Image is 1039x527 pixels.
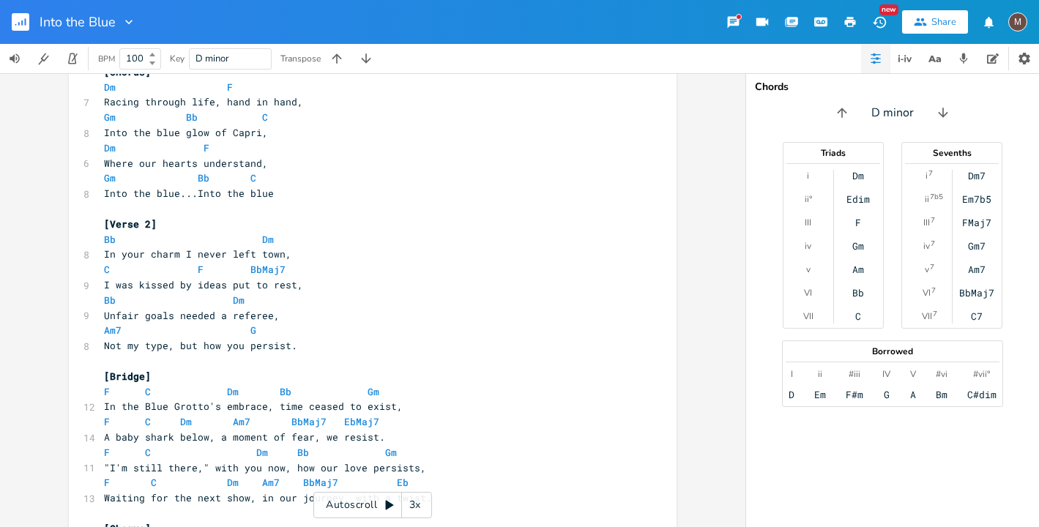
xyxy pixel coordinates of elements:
span: Dm [233,294,245,307]
div: Em7b5 [962,193,991,205]
div: III [805,217,811,228]
div: VI [923,287,931,299]
span: Where our hearts understand, [104,157,268,170]
span: Unfair goals needed a referee, [104,309,280,322]
sup: 7 [931,285,936,296]
div: C7 [971,310,983,322]
span: Bb [297,446,309,459]
span: In the Blue Grotto's embrace, time ceased to exist, [104,400,403,413]
span: D minor [871,105,914,122]
div: Gm [852,240,864,252]
span: Waiting for the next show, in our journey, with a twist. [104,491,432,504]
span: Gm [104,111,116,124]
div: iv [923,240,930,252]
div: v [925,263,929,275]
div: i [926,170,928,182]
div: ii° [805,193,812,205]
span: F [204,141,209,154]
span: F [104,385,110,398]
button: New [865,9,894,35]
div: i [807,170,809,182]
span: C [145,385,151,398]
span: Dm [262,233,274,246]
div: I [791,368,793,380]
span: EbMaj7 [344,415,379,428]
span: "I'm still there," with you now, how our love persists, [104,461,426,474]
span: Into the Blue [40,15,116,29]
div: Transpose [280,54,321,63]
span: Bb [280,385,291,398]
span: Bb [104,233,116,246]
span: Am7 [262,476,280,489]
span: [Chorus] [104,65,151,78]
span: C [145,415,151,428]
div: G [884,389,890,400]
span: Dm [227,476,239,489]
div: VII [922,310,932,322]
div: Chords [755,82,1030,92]
div: mirano [1008,12,1027,31]
div: #vi [936,368,947,380]
span: F [104,415,110,428]
span: Dm [256,446,268,459]
span: BbMaj7 [250,263,286,276]
span: BbMaj7 [291,415,327,428]
div: Dm7 [968,170,986,182]
sup: 7 [933,308,937,320]
span: Dm [104,81,116,94]
span: C [151,476,157,489]
span: F [198,263,204,276]
span: [Bridge] [104,370,151,383]
span: Gm [104,171,116,184]
div: V [910,368,916,380]
span: Dm [227,385,239,398]
span: Am7 [104,324,122,337]
span: Bb [186,111,198,124]
div: C [855,310,861,322]
div: F [855,217,861,228]
div: 3x [402,492,428,518]
div: D [789,389,794,400]
span: BbMaj7 [303,476,338,489]
div: #vii° [973,368,990,380]
sup: 7b5 [930,191,943,203]
div: Dm [852,170,864,182]
div: VII [803,310,813,322]
div: Em [814,389,826,400]
span: F [104,476,110,489]
div: A [910,389,916,400]
button: Share [902,10,968,34]
span: F [104,446,110,459]
span: F [227,81,233,94]
div: III [923,217,930,228]
div: Bb [852,287,864,299]
div: BPM [98,55,115,63]
div: F#m [846,389,863,400]
div: Bm [936,389,947,400]
span: Am7 [233,415,250,428]
span: Bb [104,294,116,307]
span: Bb [198,171,209,184]
span: Racing through life, hand in hand, [104,95,303,108]
div: Edim [846,193,870,205]
div: #iii [849,368,860,380]
div: BbMaj7 [959,287,994,299]
div: C#dim [967,389,997,400]
button: M [1008,5,1027,39]
span: Not my type, but how you persist. [104,339,297,352]
div: Borrowed [783,347,1002,356]
div: Am [852,263,864,275]
div: FMaj7 [962,217,991,228]
sup: 7 [930,261,934,273]
div: ii [925,193,929,205]
span: C [104,263,110,276]
span: C [262,111,268,124]
div: IV [882,368,890,380]
span: G [250,324,256,337]
span: [Verse 2] [104,217,157,231]
span: Dm [104,141,116,154]
span: Dm [180,415,192,428]
div: Sevenths [902,149,1002,157]
span: Eb [397,476,409,489]
div: Key [170,54,185,63]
